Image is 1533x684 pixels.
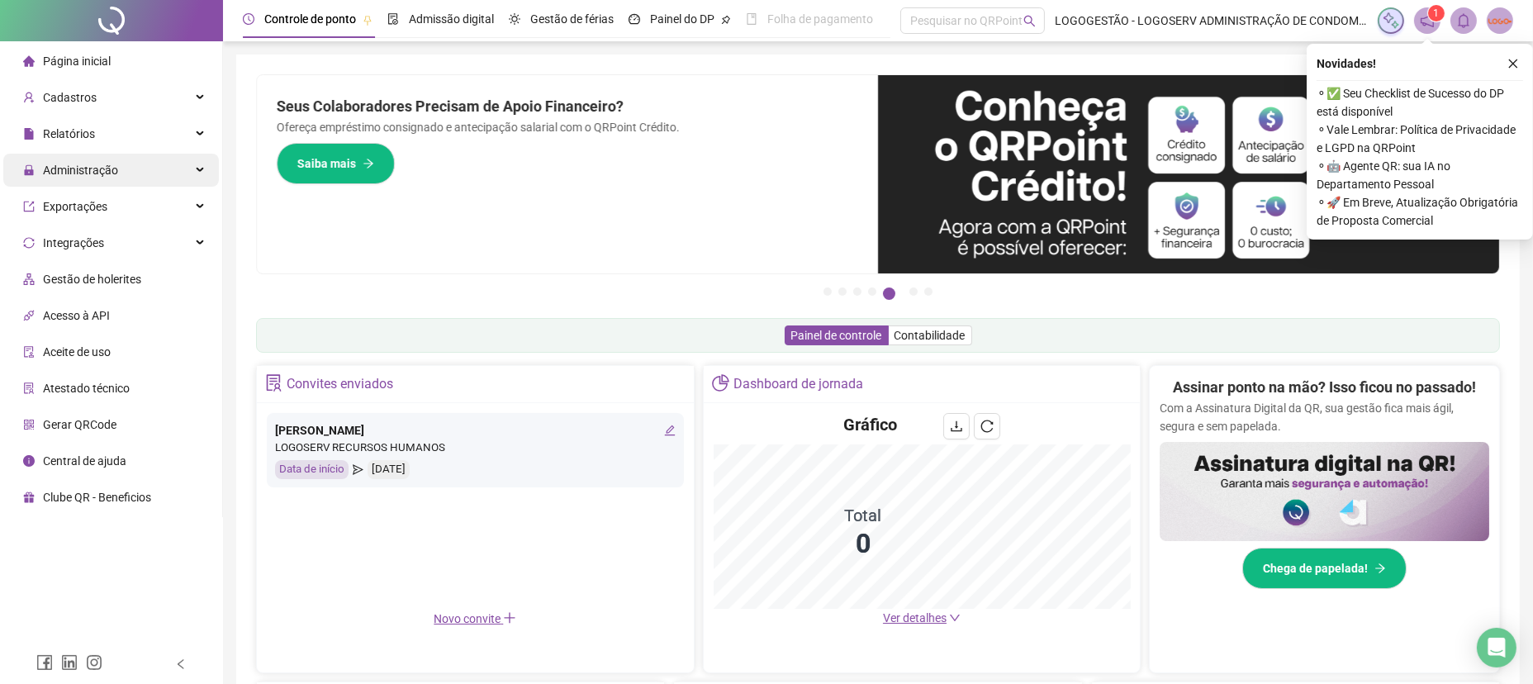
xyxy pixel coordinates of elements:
span: 1 [1434,7,1440,19]
span: sun [509,13,520,25]
span: pushpin [721,15,731,25]
span: reload [980,420,994,433]
span: ⚬ 🚀 Em Breve, Atualização Obrigatória de Proposta Comercial [1317,193,1523,230]
img: banner%2F02c71560-61a6-44d4-94b9-c8ab97240462.png [1160,442,1489,541]
span: Integrações [43,236,104,249]
button: Chega de papelada! [1242,548,1407,589]
span: notification [1420,13,1435,28]
span: clock-circle [243,13,254,25]
button: 7 [924,287,933,296]
span: instagram [86,654,102,671]
button: 6 [909,287,918,296]
a: Ver detalhes down [883,611,961,625]
span: lock [23,164,35,176]
button: 4 [868,287,876,296]
span: left [175,658,187,670]
span: file-done [387,13,399,25]
span: solution [23,382,35,394]
span: facebook [36,654,53,671]
div: [PERSON_NAME] [275,421,676,439]
button: 5 [883,287,895,300]
span: Admissão digital [409,12,494,26]
span: Folha de pagamento [767,12,873,26]
span: Atestado técnico [43,382,130,395]
div: Convites enviados [287,370,393,398]
span: user-add [23,92,35,103]
sup: 1 [1428,5,1445,21]
span: file [23,128,35,140]
span: send [353,460,363,479]
span: linkedin [61,654,78,671]
span: Saiba mais [297,154,356,173]
span: ⚬ 🤖 Agente QR: sua IA no Departamento Pessoal [1317,157,1523,193]
h2: Seus Colaboradores Precisam de Apoio Financeiro? [277,95,858,118]
span: Painel de controle [791,329,882,342]
span: Controle de ponto [264,12,356,26]
span: Central de ajuda [43,454,126,468]
span: Clube QR - Beneficios [43,491,151,504]
span: download [950,420,963,433]
span: arrow-right [1374,563,1386,574]
div: Data de início [275,460,349,479]
img: sparkle-icon.fc2bf0ac1784a2077858766a79e2daf3.svg [1382,12,1400,30]
span: pushpin [363,15,373,25]
span: Página inicial [43,55,111,68]
span: Cadastros [43,91,97,104]
img: banner%2F11e687cd-1386-4cbd-b13b-7bd81425532d.png [878,75,1499,273]
span: Administração [43,164,118,177]
span: info-circle [23,455,35,467]
span: qrcode [23,419,35,430]
button: Saiba mais [277,143,395,184]
p: Com a Assinatura Digital da QR, sua gestão fica mais ágil, segura e sem papelada. [1160,399,1489,435]
span: down [949,612,961,624]
div: [DATE] [368,460,410,479]
span: Gestão de holerites [43,273,141,286]
span: Acesso à API [43,309,110,322]
div: Open Intercom Messenger [1477,628,1516,667]
span: Ver detalhes [883,611,947,625]
button: 2 [838,287,847,296]
div: Dashboard de jornada [733,370,863,398]
span: close [1507,58,1519,69]
span: Novo convite [434,612,516,625]
span: export [23,201,35,212]
span: search [1023,15,1036,27]
span: Chega de papelada! [1263,559,1368,577]
span: LOGOGESTÃO - LOGOSERV ADMINISTRAÇÃO DE CONDOMINIOS [1055,12,1368,30]
span: Painel do DP [650,12,714,26]
span: Contabilidade [895,329,966,342]
span: dashboard [629,13,640,25]
span: plus [503,611,516,625]
span: Novidades ! [1317,55,1376,73]
h4: Gráfico [844,413,898,436]
span: ⚬ Vale Lembrar: Política de Privacidade e LGPD na QRPoint [1317,121,1523,157]
p: Ofereça empréstimo consignado e antecipação salarial com o QRPoint Crédito. [277,118,858,136]
span: edit [664,425,676,436]
span: arrow-right [363,158,374,169]
span: apartment [23,273,35,285]
span: pie-chart [712,374,729,392]
span: Relatórios [43,127,95,140]
span: home [23,55,35,67]
span: ⚬ ✅ Seu Checklist de Sucesso do DP está disponível [1317,84,1523,121]
span: solution [265,374,282,392]
button: 1 [823,287,832,296]
span: api [23,310,35,321]
span: audit [23,346,35,358]
span: gift [23,492,35,503]
span: Gerar QRCode [43,418,116,431]
span: book [746,13,757,25]
button: 3 [853,287,861,296]
img: 2423 [1488,8,1512,33]
span: sync [23,237,35,249]
div: LOGOSERV RECURSOS HUMANOS [275,439,676,457]
span: Aceite de uso [43,345,111,359]
span: Gestão de férias [530,12,614,26]
span: Exportações [43,200,107,213]
span: bell [1456,13,1471,28]
h2: Assinar ponto na mão? Isso ficou no passado! [1173,376,1476,399]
